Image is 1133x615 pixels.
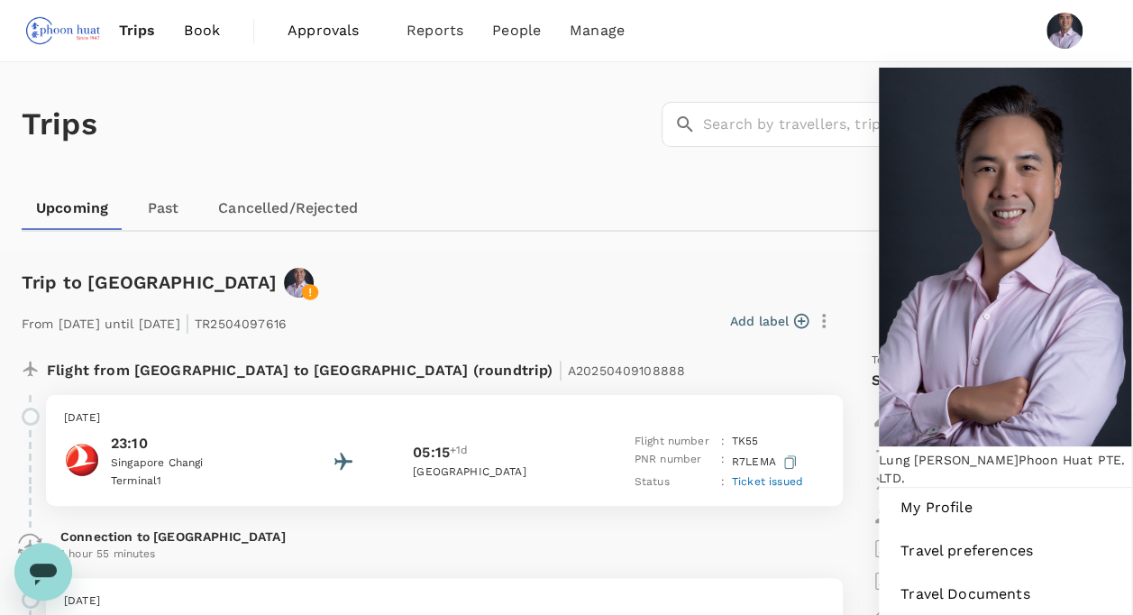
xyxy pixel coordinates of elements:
[450,442,468,464] span: +1d
[872,565,1013,597] button: Download invoice
[635,451,714,473] p: PNR number
[900,583,1110,605] span: Travel Documents
[64,592,825,610] p: [DATE]
[22,187,123,230] a: Upcoming
[413,464,575,482] p: [GEOGRAPHIC_DATA]
[721,451,725,473] p: :
[60,546,828,564] p: 1 hour 55 minutes
[730,312,809,330] button: Add label
[900,540,1110,562] span: Travel preferences
[47,352,685,384] p: Flight from [GEOGRAPHIC_DATA] to [GEOGRAPHIC_DATA] (roundtrip)
[64,409,825,427] p: [DATE]
[732,451,800,473] p: R7LEMA
[635,433,714,451] p: Flight number
[185,310,190,335] span: |
[22,305,287,337] p: From [DATE] until [DATE] TR2504097616
[872,435,1011,467] button: Request Add-ons
[721,433,725,451] p: :
[872,500,1036,532] button: View traveller details
[872,402,1004,435] button: Request change
[284,268,314,298] img: avatar-67edffb6505c9.jpeg
[732,433,759,451] p: TK 55
[111,473,273,491] p: Terminal 1
[111,454,273,473] p: Singapore Changi
[119,20,156,41] span: Trips
[721,473,725,491] p: :
[872,370,966,391] p: SGD 1,958.52
[886,574,1124,614] a: Travel Documents
[407,20,463,41] span: Reports
[184,20,220,41] span: Book
[557,357,562,382] span: |
[204,187,372,230] a: Cancelled/Rejected
[703,102,1111,147] input: Search by travellers, trips, or destination, label, team
[60,528,828,546] p: Connection to [GEOGRAPHIC_DATA]
[288,20,378,41] span: Approvals
[872,467,1000,500] button: Cancel booking
[14,543,72,601] iframe: Button to launch messaging window
[635,473,714,491] p: Status
[22,11,105,50] img: Phoon Huat PTE. LTD.
[879,68,1131,446] img: Lung Yi Ronald Foo
[22,268,277,297] h6: Trip to [GEOGRAPHIC_DATA]
[568,363,685,378] span: A20250409108888
[1046,13,1083,49] img: Lung Yi Ronald Foo
[879,453,1019,467] span: Lung [PERSON_NAME]
[900,497,1110,519] span: My Profile
[886,488,1124,528] a: My Profile
[570,20,625,41] span: Manage
[872,352,927,370] span: Total paid
[111,433,273,454] p: 23:10
[123,187,204,230] a: Past
[492,20,541,41] span: People
[886,531,1124,571] a: Travel preferences
[64,442,100,478] img: Turkish Airlines
[872,532,993,565] button: Export as PDF
[413,442,450,464] p: 05:15
[22,62,97,187] h1: Trips
[732,475,803,488] span: Ticket issued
